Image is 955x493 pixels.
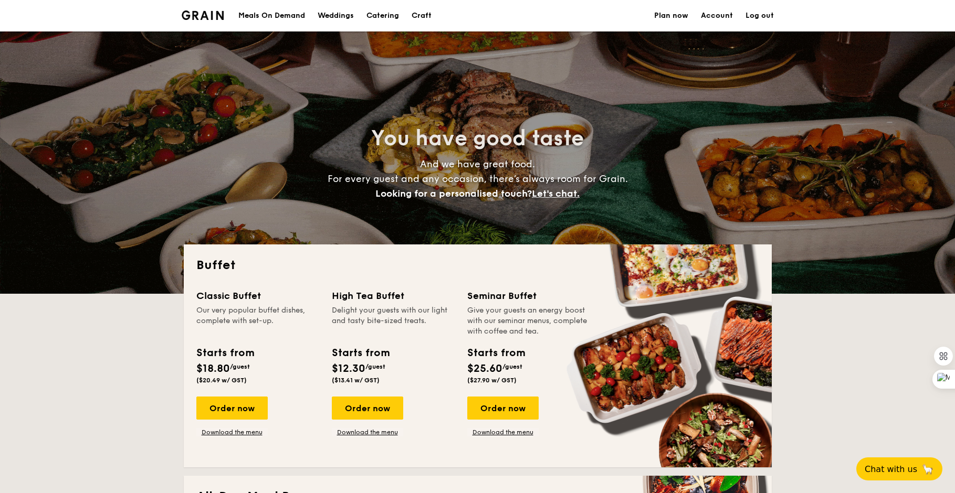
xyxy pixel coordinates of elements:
[332,362,365,375] span: $12.30
[467,305,590,337] div: Give your guests an energy boost with our seminar menus, complete with coffee and tea.
[196,428,268,436] a: Download the menu
[196,377,247,384] span: ($20.49 w/ GST)
[467,428,539,436] a: Download the menu
[230,363,250,370] span: /guest
[332,428,403,436] a: Download the menu
[467,362,502,375] span: $25.60
[467,288,590,303] div: Seminar Buffet
[865,464,917,474] span: Chat with us
[856,457,942,480] button: Chat with us🦙
[532,188,580,199] span: Let's chat.
[371,126,584,151] span: You have good taste
[365,363,385,370] span: /guest
[196,396,268,420] div: Order now
[332,377,380,384] span: ($13.41 w/ GST)
[182,10,224,20] img: Grain
[921,463,934,475] span: 🦙
[467,396,539,420] div: Order now
[328,158,628,199] span: And we have great food. For every guest and any occasion, there’s always room for Grain.
[332,345,389,361] div: Starts from
[196,305,319,337] div: Our very popular buffet dishes, complete with set-up.
[332,288,455,303] div: High Tea Buffet
[182,10,224,20] a: Logotype
[502,363,522,370] span: /guest
[196,362,230,375] span: $18.80
[332,396,403,420] div: Order now
[375,188,532,199] span: Looking for a personalised touch?
[467,377,517,384] span: ($27.90 w/ GST)
[467,345,524,361] div: Starts from
[332,305,455,337] div: Delight your guests with our light and tasty bite-sized treats.
[196,257,759,274] h2: Buffet
[196,345,254,361] div: Starts from
[196,288,319,303] div: Classic Buffet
